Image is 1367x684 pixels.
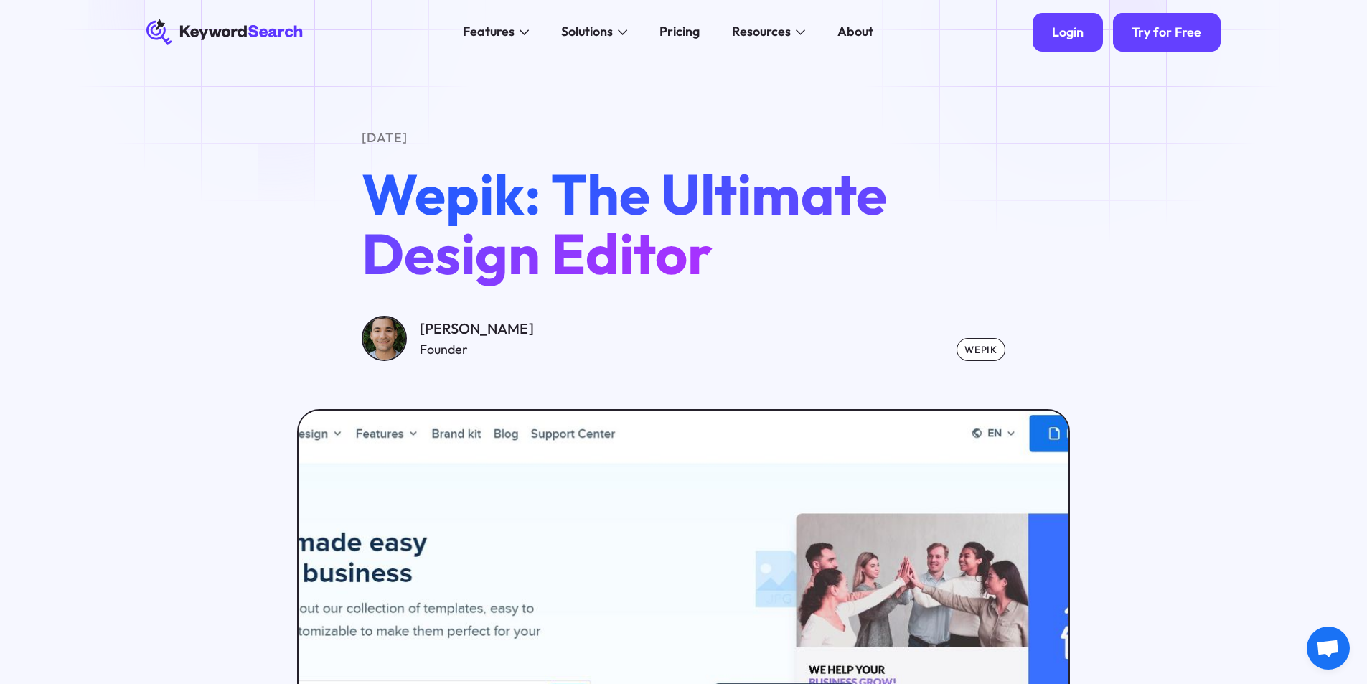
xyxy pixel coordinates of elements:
[420,340,534,360] div: Founder
[1307,627,1350,670] a: Open chat
[420,317,534,339] div: [PERSON_NAME]
[650,19,710,45] a: Pricing
[828,19,883,45] a: About
[561,22,613,42] div: Solutions
[1132,24,1201,40] div: Try for Free
[1033,13,1103,52] a: Login
[362,159,887,289] span: Wepik: The Ultimate Design Editor
[362,128,1005,148] div: [DATE]
[463,22,515,42] div: Features
[659,22,700,42] div: Pricing
[1052,24,1084,40] div: Login
[1113,13,1221,52] a: Try for Free
[837,22,873,42] div: About
[957,338,1005,360] div: Wepik
[732,22,791,42] div: Resources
